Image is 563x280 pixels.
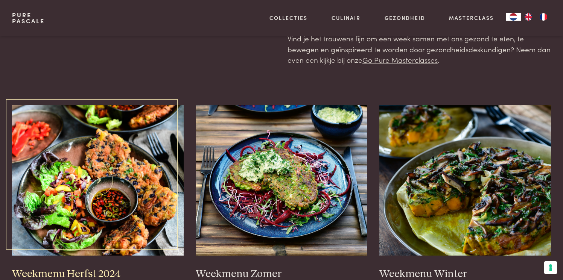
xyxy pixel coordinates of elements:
button: Uw voorkeuren voor toestemming voor trackingtechnologieën [544,261,557,274]
a: Collecties [269,14,307,22]
a: Masterclass [449,14,494,22]
a: PurePascale [12,12,45,24]
a: Culinair [332,14,361,22]
p: Vind je het trouwens fijn om een week samen met ons gezond te eten, te bewegen en geïnspireerd te... [288,33,551,65]
img: Weekmenu Zomer [196,105,367,256]
ul: Language list [521,13,551,21]
div: Language [506,13,521,21]
a: FR [536,13,551,21]
a: Gezondheid [385,14,425,22]
a: NL [506,13,521,21]
img: Weekmenu Winter [379,105,551,256]
a: EN [521,13,536,21]
img: Weekmenu Herfst 2024 [12,105,184,256]
aside: Language selected: Nederlands [506,13,551,21]
a: Go Pure Masterclasses [362,54,438,65]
